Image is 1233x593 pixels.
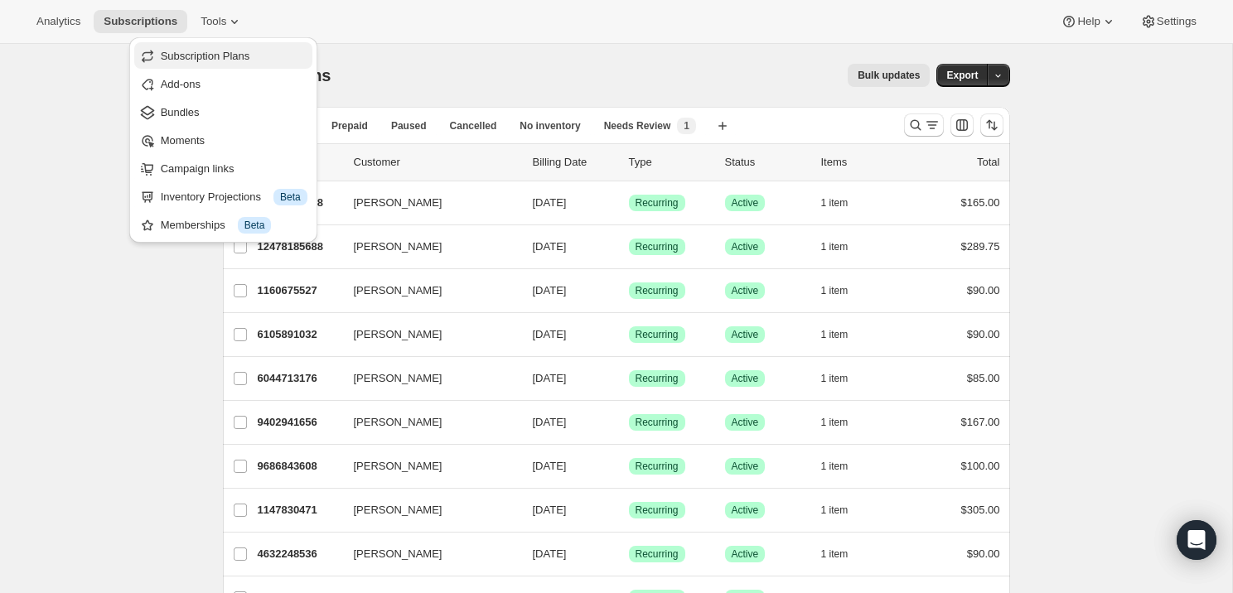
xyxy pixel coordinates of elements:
span: Bundles [161,106,200,118]
button: Bulk updates [848,64,930,87]
p: Status [725,154,808,171]
span: Recurring [636,416,679,429]
span: 1 item [821,460,849,473]
button: Tools [191,10,253,33]
span: 1 item [821,196,849,210]
button: [PERSON_NAME] [344,190,510,216]
p: 9402941656 [258,414,341,431]
span: $90.00 [967,328,1000,340]
p: 6105891032 [258,326,341,343]
button: Sort the results [980,113,1003,137]
p: 1160675527 [258,282,341,299]
button: Bundles [134,99,312,125]
p: 1147830471 [258,502,341,518]
span: Needs Review [604,119,671,133]
p: Billing Date [533,154,616,171]
span: Active [732,196,759,210]
span: 1 item [821,504,849,517]
span: Analytics [36,15,80,28]
span: [PERSON_NAME] [354,195,442,211]
div: 4632248536[PERSON_NAME][DATE]SuccessRecurringSuccessActive1 item$90.00 [258,542,1000,566]
span: Settings [1157,15,1197,28]
span: Campaign links [161,162,235,175]
span: Moments [161,134,205,147]
button: [PERSON_NAME] [344,277,510,304]
span: $305.00 [961,504,1000,516]
span: 1 item [821,240,849,253]
span: Cancelled [450,119,497,133]
span: $90.00 [967,547,1000,560]
span: [DATE] [533,372,567,384]
span: $85.00 [967,372,1000,384]
button: Help [1051,10,1126,33]
span: 1 item [821,284,849,297]
button: [PERSON_NAME] [344,321,510,348]
button: 1 item [821,279,867,302]
span: Help [1077,15,1100,28]
div: 1160675527[PERSON_NAME][DATE]SuccessRecurringSuccessActive1 item$90.00 [258,279,1000,302]
button: Campaign links [134,155,312,181]
div: 12478185688[PERSON_NAME][DATE]SuccessRecurringSuccessActive1 item$289.75 [258,235,1000,258]
div: IDCustomerBilling DateTypeStatusItemsTotal [258,154,1000,171]
div: 9402941656[PERSON_NAME][DATE]SuccessRecurringSuccessActive1 item$167.00 [258,411,1000,434]
span: [DATE] [533,460,567,472]
div: Items [821,154,904,171]
button: 1 item [821,235,867,258]
span: Add-ons [161,78,201,90]
button: Export [936,64,988,87]
button: Memberships [134,211,312,238]
p: 6044713176 [258,370,341,387]
span: 1 item [821,372,849,385]
p: 9686843608 [258,458,341,475]
button: 1 item [821,367,867,390]
span: Recurring [636,284,679,297]
div: 6105891032[PERSON_NAME][DATE]SuccessRecurringSuccessActive1 item$90.00 [258,323,1000,346]
span: [PERSON_NAME] [354,326,442,343]
span: [DATE] [533,504,567,516]
button: Customize table column order and visibility [950,113,974,137]
span: Subscription Plans [161,50,250,62]
span: Active [732,240,759,253]
button: [PERSON_NAME] [344,365,510,392]
button: [PERSON_NAME] [344,453,510,480]
span: [PERSON_NAME] [354,414,442,431]
button: Analytics [27,10,90,33]
button: 1 item [821,542,867,566]
div: 11131420888[PERSON_NAME][DATE]SuccessRecurringSuccessActive1 item$165.00 [258,191,1000,215]
span: Recurring [636,372,679,385]
span: [PERSON_NAME] [354,239,442,255]
div: Open Intercom Messenger [1177,520,1216,560]
span: Tools [201,15,226,28]
span: [PERSON_NAME] [354,546,442,562]
span: Bulk updates [858,69,920,82]
button: Subscriptions [94,10,187,33]
span: 1 item [821,328,849,341]
p: Customer [354,154,520,171]
span: Recurring [636,196,679,210]
span: Active [732,284,759,297]
button: Add-ons [134,70,312,97]
span: Recurring [636,240,679,253]
span: [PERSON_NAME] [354,502,442,518]
span: $167.00 [961,416,1000,428]
span: Subscriptions [104,15,177,28]
button: [PERSON_NAME] [344,497,510,523]
button: 1 item [821,411,867,434]
span: [PERSON_NAME] [354,458,442,475]
button: Moments [134,127,312,153]
button: Subscription Plans [134,42,312,69]
span: Active [732,328,759,341]
span: $100.00 [961,460,1000,472]
span: Active [732,547,759,561]
span: [DATE] [533,547,567,560]
span: [DATE] [533,196,567,209]
span: Beta [280,190,301,204]
span: No inventory [520,119,580,133]
button: Create new view [709,114,736,137]
span: [DATE] [533,240,567,253]
span: 1 [684,119,689,133]
span: [PERSON_NAME] [354,370,442,387]
span: Beta [244,219,265,232]
button: [PERSON_NAME] [344,541,510,567]
span: Recurring [636,460,679,473]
